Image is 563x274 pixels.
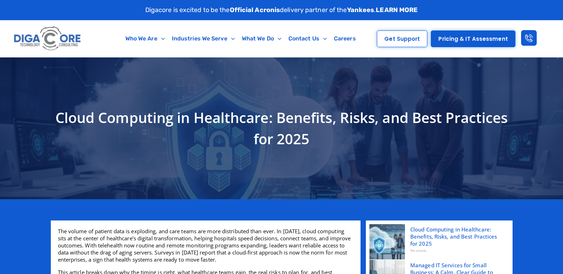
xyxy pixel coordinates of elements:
[431,30,515,47] a: Pricing & IT Assessment
[410,226,504,247] a: Cloud Computing in Healthcare: Benefits, Risks, and Best Practices for 2025
[238,30,285,47] a: What We Do
[113,30,369,47] nav: Menu
[376,6,418,14] a: LEARN MORE
[438,36,508,41] span: Pricing & IT Assessment
[58,228,351,263] span: The volume of patient data is exploding, and care teams are more distributed than ever. In [DATE]...
[12,24,83,54] img: Digacore logo 1
[347,6,374,14] strong: Yankees
[168,30,238,47] a: Industries We Serve
[230,6,280,14] strong: Official Acronis
[330,30,359,47] a: Careers
[410,247,504,254] div: The volume...
[145,5,418,15] p: Digacore is excited to be the delivery partner of the .
[369,224,405,259] img: Cloud Computing in Healthcare
[377,30,427,47] a: Get Support
[285,30,330,47] a: Contact Us
[384,36,420,41] span: Get Support
[122,30,168,47] a: Who We Are
[54,107,509,150] h1: Cloud Computing in Healthcare: Benefits, Risks, and Best Practices for 2025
